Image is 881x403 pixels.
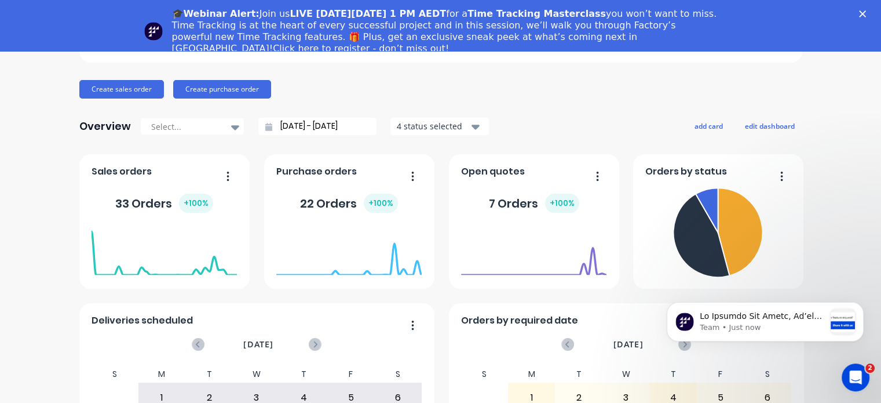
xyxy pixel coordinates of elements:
div: 33 Orders [115,194,213,213]
iframe: Intercom notifications message [649,229,881,360]
div: + 100 % [545,194,579,213]
div: T [555,366,602,383]
div: T [185,366,233,383]
div: T [280,366,327,383]
span: [DATE] [613,338,643,351]
span: Deliveries scheduled [92,314,193,328]
p: Message from Team, sent Just now [50,93,176,104]
div: S [91,366,138,383]
b: 🎓Webinar Alert: [172,8,259,19]
div: T [649,366,697,383]
div: + 100 % [179,194,213,213]
img: Profile image for Team [26,83,45,102]
div: W [233,366,280,383]
div: message notification from Team, Just now. Hi Factory Pro Chris, We’ve rolled out some exciting up... [17,73,214,112]
div: M [138,366,186,383]
img: Profile image for Team [144,22,163,41]
div: + 100 % [364,194,398,213]
iframe: Intercom live chat [842,364,869,391]
button: edit dashboard [737,118,802,133]
span: Sales orders [92,165,152,179]
b: LIVE [DATE][DATE] 1 PM AEDT [290,8,446,19]
div: 22 Orders [300,194,398,213]
div: S [744,366,791,383]
div: M [508,366,555,383]
b: Time Tracking Masterclass [467,8,606,19]
button: add card [687,118,730,133]
div: F [327,366,375,383]
div: 4 status selected [397,120,470,132]
div: S [374,366,422,383]
div: Join us for a you won’t want to miss. Time Tracking is at the heart of every successful project a... [172,8,719,55]
span: Orders by status [645,165,727,179]
div: Overview [79,115,131,138]
div: W [602,366,650,383]
button: 4 status selected [390,118,489,135]
div: F [697,366,744,383]
a: Click here to register - don’t miss out! [273,43,449,54]
div: Close [859,10,871,17]
span: [DATE] [243,338,273,351]
span: Purchase orders [276,165,357,179]
span: 2 [865,364,875,373]
button: Create purchase order [173,80,271,99]
div: S [460,366,508,383]
span: Open quotes [461,165,525,179]
div: 7 Orders [489,194,579,213]
button: Create sales order [79,80,164,99]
